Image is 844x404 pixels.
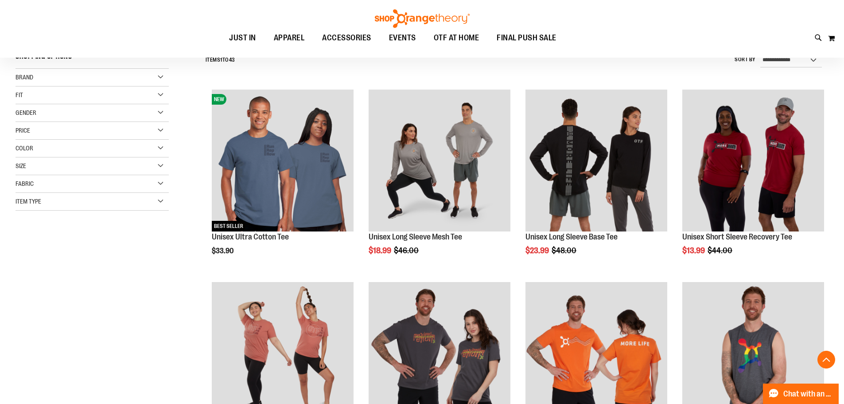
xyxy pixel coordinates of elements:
span: Color [16,145,33,152]
span: Size [16,162,26,169]
span: Brand [16,74,33,81]
strong: Shopping Options [16,49,169,69]
img: Product image for Unisex SS Recovery Tee [682,90,824,231]
a: Product image for Unisex Long Sleeve Base Tee [525,90,667,233]
a: Unisex Ultra Cotton Tee [212,232,289,241]
span: Fabric [16,180,34,187]
span: Item Type [16,198,41,205]
img: Product image for Unisex Long Sleeve Base Tee [525,90,667,231]
label: Sort By [735,56,756,63]
span: EVENTS [389,28,416,48]
span: APPAREL [274,28,305,48]
button: Chat with an Expert [763,384,839,404]
span: OTF AT HOME [434,28,479,48]
span: JUST IN [229,28,256,48]
span: Fit [16,91,23,98]
a: Product image for Unisex SS Recovery Tee [682,90,824,233]
span: FINAL PUSH SALE [497,28,556,48]
div: product [521,85,672,278]
img: Shop Orangetheory [373,9,471,28]
span: 1 [220,57,222,63]
h2: Items to [206,53,235,67]
a: Unisex Ultra Cotton TeeNEWBEST SELLER [212,90,354,233]
a: Unisex Long Sleeve Mesh Tee [369,232,462,241]
span: NEW [212,94,226,105]
button: Back To Top [817,351,835,369]
span: Gender [16,109,36,116]
span: BEST SELLER [212,221,245,231]
span: Chat with an Expert [783,390,833,398]
span: 43 [229,57,235,63]
img: Unisex Ultra Cotton Tee [212,90,354,231]
span: ACCESSORIES [322,28,371,48]
span: Price [16,127,30,134]
div: product [207,85,358,278]
span: $13.99 [682,246,706,255]
span: $33.90 [212,247,235,255]
span: $48.00 [552,246,578,255]
span: $23.99 [525,246,550,255]
img: Unisex Long Sleeve Mesh Tee primary image [369,90,510,231]
a: Unisex Long Sleeve Base Tee [525,232,618,241]
a: Unisex Long Sleeve Mesh Tee primary image [369,90,510,233]
a: Unisex Short Sleeve Recovery Tee [682,232,792,241]
div: product [364,85,515,278]
div: product [678,85,828,278]
span: $44.00 [708,246,734,255]
span: $46.00 [394,246,420,255]
span: $18.99 [369,246,393,255]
